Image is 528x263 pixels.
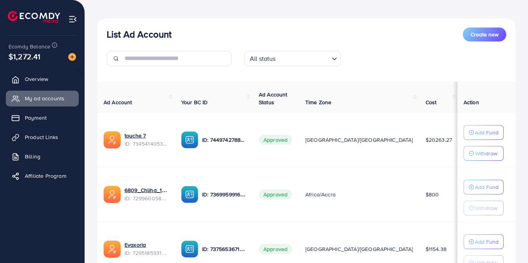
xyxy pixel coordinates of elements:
[202,190,246,199] p: ID: 7369959916355928081
[181,131,198,148] img: ic-ba-acc.ded83a64.svg
[25,95,64,102] span: My ad accounts
[125,132,169,139] a: touche 7
[9,51,40,62] span: $1,272.41
[125,241,169,257] div: <span class='underline'>Evaxoria</span></br>7295185931152162818
[8,11,60,23] img: logo
[475,149,497,158] p: Withdraw
[181,98,208,106] span: Your BC ID
[104,241,121,258] img: ic-ads-acc.e4c84228.svg
[125,186,169,194] a: 6809_Chliha_1699570719457
[125,249,169,257] span: ID: 7295185931152162818
[25,133,58,141] span: Product Links
[475,203,497,213] p: Withdraw
[259,91,287,106] span: Ad Account Status
[464,125,504,140] button: Add Fund
[25,114,47,122] span: Payment
[244,51,341,66] div: Search for option
[9,43,50,50] span: Ecomdy Balance
[107,29,171,40] h3: List Ad Account
[464,146,504,161] button: Withdraw
[475,128,499,137] p: Add Fund
[475,182,499,192] p: Add Fund
[125,186,169,202] div: <span class='underline'>6809_Chliha_1699570719457</span></br>7299600580580900865
[6,168,79,184] a: Affiliate Program
[125,241,169,249] a: Evaxoria
[68,53,76,61] img: image
[125,194,169,202] span: ID: 7299600580580900865
[464,201,504,215] button: Withdraw
[259,135,292,145] span: Approved
[104,98,132,106] span: Ad Account
[259,189,292,199] span: Approved
[305,245,413,253] span: [GEOGRAPHIC_DATA]/[GEOGRAPHIC_DATA]
[305,191,336,198] span: Africa/Accra
[426,98,437,106] span: Cost
[6,91,79,106] a: My ad accounts
[278,52,329,64] input: Search for option
[464,234,504,249] button: Add Fund
[125,140,169,148] span: ID: 7345414053650628609
[104,131,121,148] img: ic-ads-acc.e4c84228.svg
[25,153,40,160] span: Billing
[305,98,331,106] span: Time Zone
[463,28,506,41] button: Create new
[471,31,499,38] span: Create new
[181,241,198,258] img: ic-ba-acc.ded83a64.svg
[6,71,79,87] a: Overview
[305,136,413,144] span: [GEOGRAPHIC_DATA]/[GEOGRAPHIC_DATA]
[202,244,246,254] p: ID: 7375653671415316497
[475,237,499,246] p: Add Fund
[495,228,522,257] iframe: Chat
[248,53,277,64] span: All status
[464,180,504,194] button: Add Fund
[25,75,48,83] span: Overview
[181,186,198,203] img: ic-ba-acc.ded83a64.svg
[426,191,439,198] span: $800
[6,129,79,145] a: Product Links
[6,110,79,125] a: Payment
[68,15,77,24] img: menu
[426,136,452,144] span: $20263.27
[464,98,479,106] span: Action
[25,172,66,180] span: Affiliate Program
[104,186,121,203] img: ic-ads-acc.e4c84228.svg
[125,132,169,148] div: <span class='underline'>touche 7</span></br>7345414053650628609
[426,245,447,253] span: $1154.38
[259,244,292,254] span: Approved
[6,149,79,164] a: Billing
[202,135,246,144] p: ID: 7449742788461903889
